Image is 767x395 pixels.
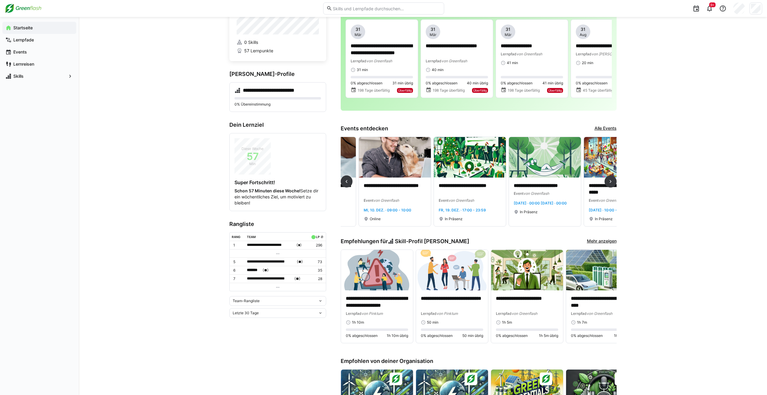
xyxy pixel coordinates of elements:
span: Event [439,198,448,203]
div: LP [316,235,320,239]
span: Fr, 19. Dez. · 17:00 - 23:59 [439,208,486,212]
div: Rang [232,235,241,239]
span: 1h 7m übrig [614,333,633,338]
span: 1h 10m [352,320,364,325]
input: Skills und Lernpfade durchsuchen… [332,6,441,11]
span: 40 min übrig [467,81,488,86]
span: 1h 10m übrig [387,333,408,338]
p: Setze dir ein wöchentliches Ziel, um motiviert zu bleiben! [234,188,321,206]
span: Mär [355,32,361,37]
span: Online [370,217,381,221]
span: Überfällig [473,89,487,92]
p: 28 [310,276,322,281]
span: Mär [430,32,436,37]
img: image [491,250,563,290]
span: 41 min übrig [542,81,563,86]
a: Mehr anzeigen [587,238,617,245]
span: Lernpfad [501,52,516,56]
span: Lernpfad [421,311,437,316]
span: Lernpfad [576,52,592,56]
img: image [341,250,413,290]
img: image [416,250,488,290]
span: von [PERSON_NAME] [592,52,628,56]
span: In Präsenz [595,217,613,221]
span: 31 min übrig [392,81,413,86]
span: Aug [580,32,586,37]
span: von Greenflash [587,311,612,316]
span: von Greenflash [598,198,624,203]
span: 0 Skills [244,39,258,45]
span: 1h 5m übrig [539,333,558,338]
span: 0% abgeschlossen [571,333,603,338]
span: 0% abgeschlossen [421,333,453,338]
span: [DATE] · 00:00 [DATE] · 00:00 [514,201,567,205]
span: Überfällig [548,89,562,92]
span: 57 Lernpunkte [244,48,273,54]
h4: Super Fortschritt! [234,179,321,185]
span: ( ) [263,267,269,273]
a: ø [321,234,323,239]
h3: Dein Lernziel [229,122,326,128]
p: 7 [233,276,242,281]
a: 0 Skills [237,39,319,45]
span: 0% abgeschlossen [501,81,533,86]
span: 50 min [427,320,438,325]
span: von Greenflash [366,59,392,63]
strong: Schon 57 Minuten diese Woche! [234,188,300,193]
span: 198 Tage überfällig [358,88,390,93]
span: In Präsenz [445,217,463,221]
span: 31 [356,26,360,32]
span: 31 [506,26,510,32]
span: 0% abgeschlossen [426,81,457,86]
span: von Greenflash [441,59,467,63]
span: 41 min [507,60,518,65]
p: 5 [233,260,242,264]
span: 50 min übrig [462,333,483,338]
span: Mi, 10. Dez. · 09:00 - 10:00 [364,208,411,212]
span: 31 min [357,67,368,72]
span: 0% abgeschlossen [496,333,528,338]
span: In Präsenz [520,210,538,214]
span: von Greenflash [512,311,537,316]
p: 1 [233,243,242,248]
span: von Greenflash [516,52,542,56]
span: von Greenflash [373,198,399,203]
img: image [584,137,656,178]
span: Überfällig [398,89,412,92]
span: ( ) [297,259,303,265]
div: Team [247,235,256,239]
h3: Empfohlen von deiner Organisation [341,358,617,364]
span: 198 Tage überfällig [508,88,540,93]
span: 9+ [710,3,714,7]
h3: [PERSON_NAME]-Profile [229,71,326,77]
span: Event [364,198,373,203]
p: 35 [310,268,322,273]
span: Lernpfad [571,311,587,316]
span: 40 min [432,67,444,72]
span: von Greenflash [448,198,474,203]
p: 296 [310,243,322,248]
span: 20 min [582,60,593,65]
h3: Events entdecken [341,125,388,132]
span: von Pinktum [362,311,383,316]
span: ( ) [294,276,300,282]
a: Alle Events [595,125,617,132]
p: 6 [233,268,242,273]
span: Lernpfad [426,59,441,63]
p: 73 [310,260,322,264]
span: 1h 5m [502,320,512,325]
span: Mär [505,32,511,37]
img: image [509,137,581,178]
img: image [566,250,638,290]
span: ( ) [297,242,302,248]
span: 198 Tage überfällig [433,88,465,93]
span: Lernpfad [346,311,362,316]
span: von Greenflash [523,191,549,196]
span: 1h 7m [577,320,587,325]
span: 31 [581,26,585,32]
span: 0% abgeschlossen [576,81,608,86]
img: image [434,137,506,178]
span: 0% abgeschlossen [351,81,382,86]
span: Lernpfad [351,59,366,63]
span: 0% abgeschlossen [346,333,378,338]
